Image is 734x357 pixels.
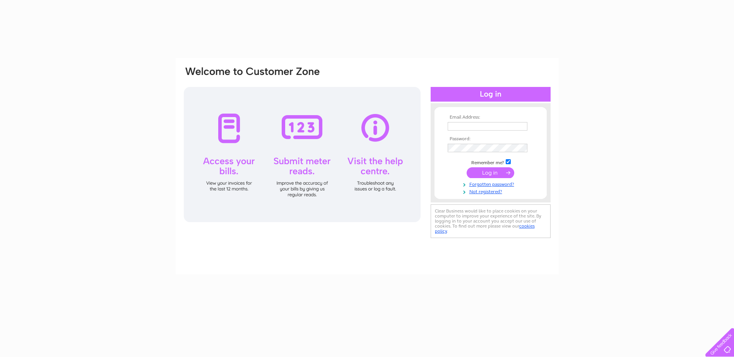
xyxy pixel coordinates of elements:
[446,136,536,142] th: Password:
[446,115,536,120] th: Email Address:
[448,187,536,195] a: Not registered?
[446,158,536,166] td: Remember me?
[467,167,514,178] input: Submit
[435,223,535,234] a: cookies policy
[448,180,536,187] a: Forgotten password?
[431,204,551,238] div: Clear Business would like to place cookies on your computer to improve your experience of the sit...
